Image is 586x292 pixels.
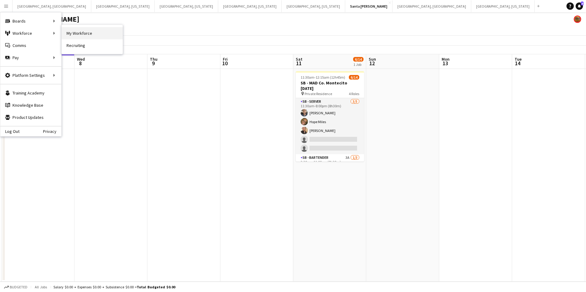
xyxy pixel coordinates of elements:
button: [GEOGRAPHIC_DATA], [US_STATE] [218,0,282,12]
span: 14 [514,60,522,67]
div: Boards [0,15,61,27]
span: Fri [223,56,228,62]
button: [GEOGRAPHIC_DATA], [US_STATE] [91,0,155,12]
button: [GEOGRAPHIC_DATA], [US_STATE] [282,0,345,12]
span: Sun [369,56,376,62]
span: Total Budgeted $0.00 [137,285,175,289]
span: Budgeted [10,285,27,289]
a: 8 [576,2,583,10]
div: Platform Settings [0,69,61,81]
a: Recruiting [62,39,123,52]
app-job-card: 11:30am-12:15am (12h45m) (Sun)6/14SB - MAD Co. Montecito [DATE] Private Residence4 RolesSB - Serv... [296,71,364,162]
span: Private Residence [305,91,332,96]
div: Pay [0,52,61,64]
span: 12 [368,60,376,67]
button: [GEOGRAPHIC_DATA], [GEOGRAPHIC_DATA] [13,0,91,12]
span: 6/14 [349,75,359,80]
button: Santa [PERSON_NAME] [345,0,392,12]
h3: SB - MAD Co. Montecito [DATE] [296,80,364,91]
span: Mon [442,56,450,62]
div: Workforce [0,27,61,39]
span: 13 [441,60,450,67]
div: Salary $0.00 + Expenses $0.00 + Subsistence $0.00 = [53,285,175,289]
span: All jobs [34,285,48,289]
a: Product Updates [0,111,61,123]
button: [GEOGRAPHIC_DATA], [US_STATE] [155,0,218,12]
a: My Workforce [62,27,123,39]
span: 4 Roles [349,91,359,96]
span: Wed [77,56,85,62]
app-user-avatar: Rollin Hero [574,16,581,23]
a: Knowledge Base [0,99,61,111]
a: Log Out [0,129,20,134]
span: 6/14 [353,57,364,62]
app-card-role: SB - Server3/511:30am-8:00pm (8h30m)[PERSON_NAME]Hope Miles[PERSON_NAME] [296,98,364,154]
span: Tue [515,56,522,62]
a: Privacy [43,129,61,134]
app-card-role: SB - Bartender3A1/32:30pm-11:00pm (8h30m) [296,154,364,193]
button: Budgeted [3,284,28,290]
span: 8 [76,60,85,67]
span: 11:30am-12:15am (12h45m) (Sun) [301,75,349,80]
span: 9 [149,60,157,67]
a: Training Academy [0,87,61,99]
button: [GEOGRAPHIC_DATA], [US_STATE] [471,0,535,12]
span: 10 [222,60,228,67]
span: 11 [295,60,302,67]
span: Sat [296,56,302,62]
span: Thu [150,56,157,62]
span: 8 [581,2,584,5]
a: Comms [0,39,61,52]
div: 1 Job [353,62,363,67]
button: [GEOGRAPHIC_DATA], [GEOGRAPHIC_DATA] [392,0,471,12]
